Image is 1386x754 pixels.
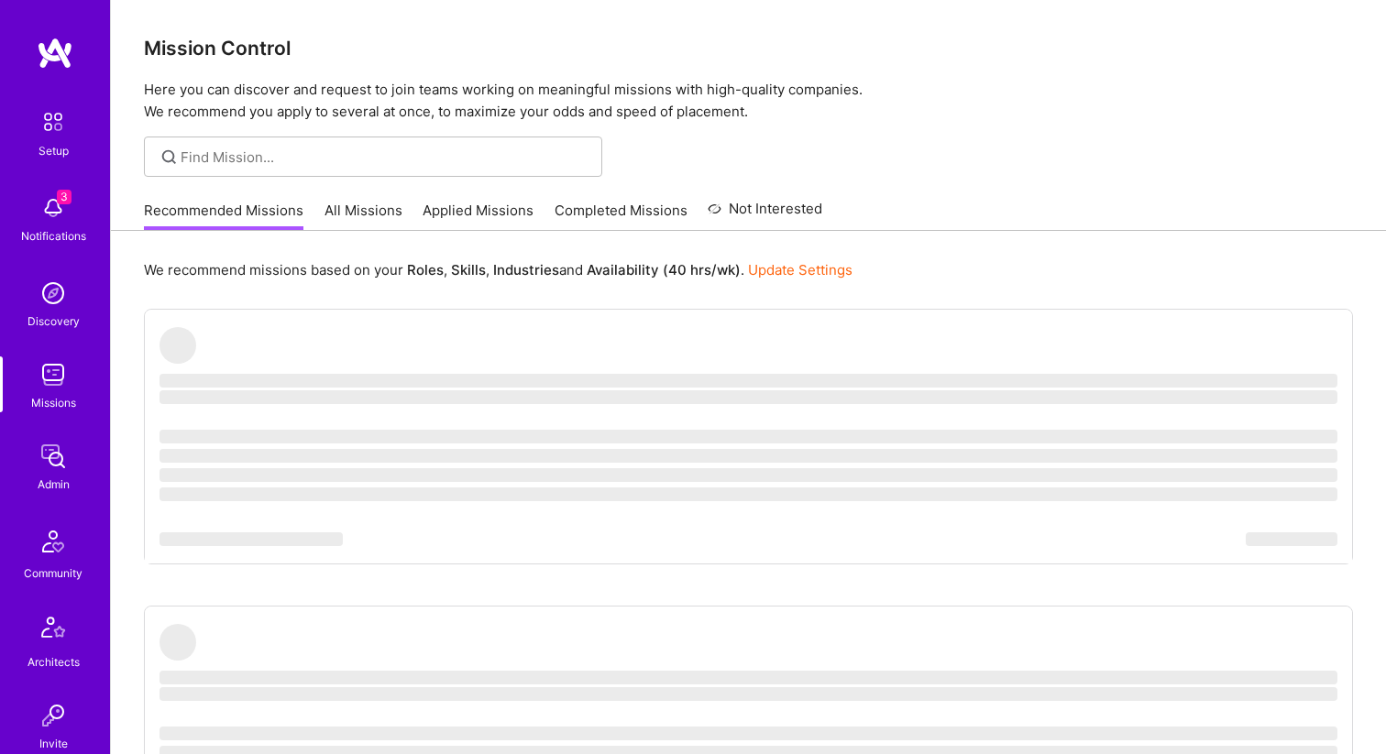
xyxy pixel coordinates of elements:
[407,261,444,279] b: Roles
[34,103,72,141] img: setup
[748,261,852,279] a: Update Settings
[587,261,741,279] b: Availability (40 hrs/wk)
[38,141,69,160] div: Setup
[21,226,86,246] div: Notifications
[27,652,80,672] div: Architects
[181,148,588,167] input: Find Mission...
[324,201,402,231] a: All Missions
[24,563,82,583] div: Community
[159,147,180,168] i: icon SearchGrey
[35,438,71,475] img: admin teamwork
[493,261,559,279] b: Industries
[144,260,852,279] p: We recommend missions based on your , , and .
[37,37,73,70] img: logo
[451,261,486,279] b: Skills
[57,190,71,204] span: 3
[31,519,75,563] img: Community
[39,734,68,753] div: Invite
[27,311,80,331] div: Discovery
[144,201,303,231] a: Recommended Missions
[35,275,71,311] img: discovery
[35,190,71,226] img: bell
[35,697,71,734] img: Invite
[35,356,71,393] img: teamwork
[38,475,70,494] div: Admin
[144,79,1353,123] p: Here you can discover and request to join teams working on meaningful missions with high-quality ...
[423,201,533,231] a: Applied Missions
[555,201,687,231] a: Completed Missions
[144,37,1353,60] h3: Mission Control
[708,198,822,231] a: Not Interested
[31,393,76,412] div: Missions
[31,608,75,652] img: Architects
